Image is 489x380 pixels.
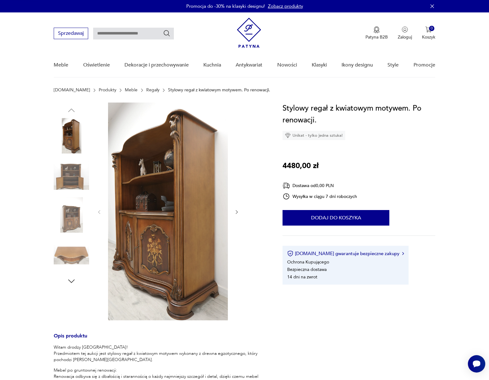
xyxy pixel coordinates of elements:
[83,53,110,77] a: Oświetlenie
[168,88,270,93] p: Stylowy regał z kwiatowym motywem. Po renowacji.
[365,26,388,40] button: Patyna B2B
[283,103,435,126] h1: Stylowy regał z kwiatowym motywem. Po renowacji.
[237,18,261,48] img: Patyna - sklep z meblami i dekoracjami vintage
[54,118,89,153] img: Zdjęcie produktu Stylowy regał z kwiatowym motywem. Po renowacji.
[146,88,160,93] a: Regały
[285,133,291,138] img: Ikona diamentu
[277,53,297,77] a: Nowości
[54,334,268,344] h3: Opis produktu
[287,274,317,280] li: 14 dni na zwrot
[186,3,265,9] p: Promocja do -30% na klasyki designu!
[54,237,89,272] img: Zdjęcie produktu Stylowy regał z kwiatowym motywem. Po renowacji.
[283,182,290,190] img: Ikona dostawy
[54,158,89,193] img: Zdjęcie produktu Stylowy regał z kwiatowym motywem. Po renowacji.
[374,26,380,33] img: Ikona medalu
[54,88,90,93] a: [DOMAIN_NAME]
[398,26,412,40] button: Zaloguj
[287,267,327,272] li: Bezpieczna dostawa
[365,26,388,40] a: Ikona medaluPatyna B2B
[283,160,319,172] p: 4480,00 zł
[429,26,434,31] div: 0
[283,210,389,226] button: Dodaj do koszyka
[365,34,388,40] p: Patyna B2B
[54,53,68,77] a: Meble
[387,53,399,77] a: Style
[422,26,435,40] button: 0Koszyk
[287,250,404,257] button: [DOMAIN_NAME] gwarantuje bezpieczne zakupy
[402,252,404,255] img: Ikona strzałki w prawo
[54,344,268,363] p: Witam drodzy [GEOGRAPHIC_DATA]! Przedmiotem tej aukcji jest stylowy regał z kwiatowym motywem wyk...
[54,197,89,233] img: Zdjęcie produktu Stylowy regał z kwiatowym motywem. Po renowacji.
[163,30,170,37] button: Szukaj
[425,26,432,33] img: Ikona koszyka
[54,28,88,39] button: Sprzedawaj
[283,182,357,190] div: Dostawa od 0,00 PLN
[312,53,327,77] a: Klasyki
[99,88,116,93] a: Produkty
[414,53,435,77] a: Promocje
[283,193,357,200] div: Wysyłka w ciągu 7 dni roboczych
[125,53,189,77] a: Dekoracje i przechowywanie
[203,53,221,77] a: Kuchnia
[287,250,293,257] img: Ikona certyfikatu
[125,88,138,93] a: Meble
[108,103,228,320] img: Zdjęcie produktu Stylowy regał z kwiatowym motywem. Po renowacji.
[398,34,412,40] p: Zaloguj
[236,53,262,77] a: Antykwariat
[283,131,345,140] div: Unikat - tylko jedna sztuka!
[54,32,88,36] a: Sprzedawaj
[268,3,303,9] a: Zobacz produkty
[422,34,435,40] p: Koszyk
[402,26,408,33] img: Ikonka użytkownika
[287,259,329,265] li: Ochrona Kupującego
[342,53,373,77] a: Ikony designu
[468,355,485,373] iframe: Smartsupp widget button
